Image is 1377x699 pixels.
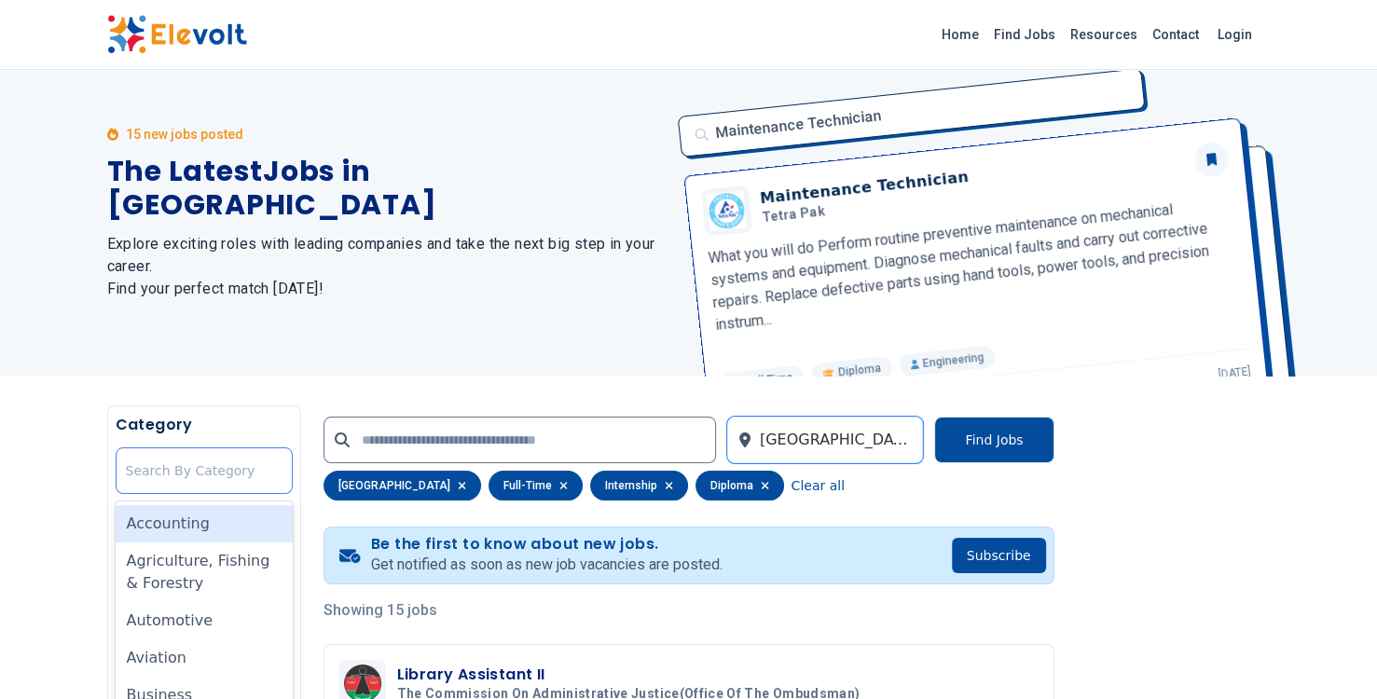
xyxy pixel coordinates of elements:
[371,535,723,554] h4: Be the first to know about new jobs.
[116,542,293,602] div: Agriculture, Fishing & Forestry
[695,471,784,500] div: diploma
[1284,610,1377,699] iframe: Chat Widget
[116,414,293,436] h5: Category
[1206,16,1263,53] a: Login
[324,471,481,500] div: [GEOGRAPHIC_DATA]
[107,155,667,222] h1: The Latest Jobs in [GEOGRAPHIC_DATA]
[371,554,723,576] p: Get notified as soon as new job vacancies are posted.
[126,125,243,144] p: 15 new jobs posted
[324,599,1054,622] p: Showing 15 jobs
[1063,20,1145,49] a: Resources
[1145,20,1206,49] a: Contact
[934,20,986,49] a: Home
[590,471,688,500] div: internship
[792,471,845,500] button: Clear all
[397,664,868,686] h3: Library Assistant II
[986,20,1063,49] a: Find Jobs
[116,639,293,677] div: Aviation
[107,233,667,300] h2: Explore exciting roles with leading companies and take the next big step in your career. Find you...
[489,471,583,500] div: full-time
[952,538,1046,573] button: Subscribe
[116,505,293,542] div: Accounting
[107,15,247,54] img: Elevolt
[116,602,293,639] div: Automotive
[934,417,1053,463] button: Find Jobs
